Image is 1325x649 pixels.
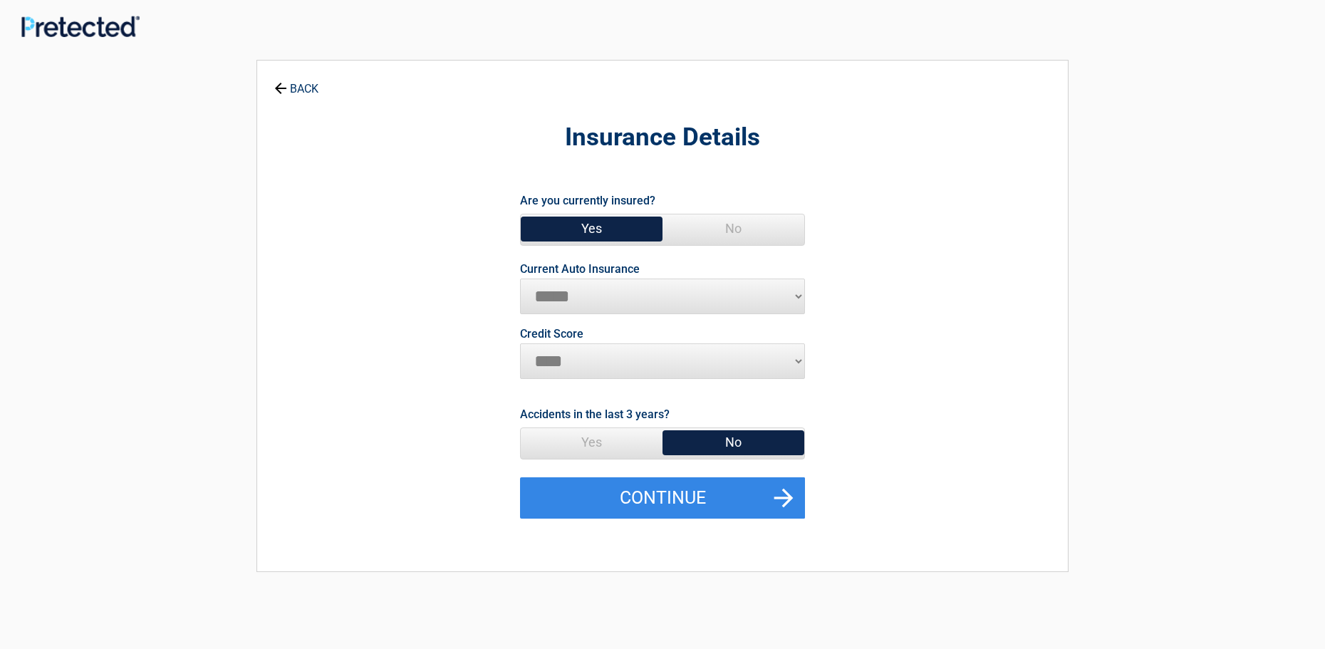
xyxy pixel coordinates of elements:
a: BACK [271,70,321,95]
img: Main Logo [21,16,140,37]
label: Credit Score [520,328,583,340]
label: Are you currently insured? [520,191,655,210]
span: Yes [521,428,662,457]
label: Current Auto Insurance [520,264,640,275]
span: No [662,428,804,457]
button: Continue [520,477,805,519]
span: No [662,214,804,243]
label: Accidents in the last 3 years? [520,405,670,424]
h2: Insurance Details [336,121,989,155]
span: Yes [521,214,662,243]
